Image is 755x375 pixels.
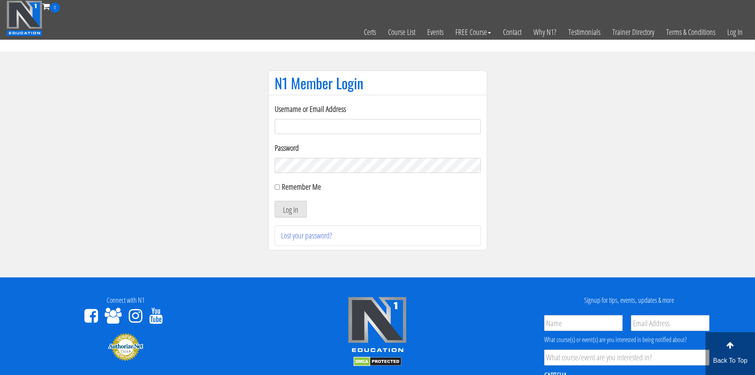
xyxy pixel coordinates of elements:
[544,315,623,331] input: Name
[108,333,143,361] img: Authorize.Net Merchant - Click to Verify
[509,296,749,304] h4: Signup for tips, events, updates & more
[721,13,749,52] a: Log In
[528,13,562,52] a: Why N1?
[6,0,42,36] img: n1-education
[275,201,307,217] button: Log In
[544,350,709,365] input: What course/event are you interested in?
[544,335,709,344] div: What course(s) or event(s) are you interested in being notified about?
[562,13,606,52] a: Testimonials
[348,296,407,355] img: n1-edu-logo
[275,75,481,91] h1: N1 Member Login
[281,230,332,241] a: Lost your password?
[275,103,481,115] label: Username or Email Address
[6,296,246,304] h4: Connect with N1
[275,142,481,154] label: Password
[449,13,497,52] a: FREE Course
[497,13,528,52] a: Contact
[42,1,60,12] a: 0
[354,357,401,366] img: DMCA.com Protection Status
[358,13,382,52] a: Certs
[660,13,721,52] a: Terms & Conditions
[421,13,449,52] a: Events
[606,13,660,52] a: Trainer Directory
[282,181,321,192] label: Remember Me
[382,13,421,52] a: Course List
[631,315,709,331] input: Email Address
[50,3,60,13] span: 0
